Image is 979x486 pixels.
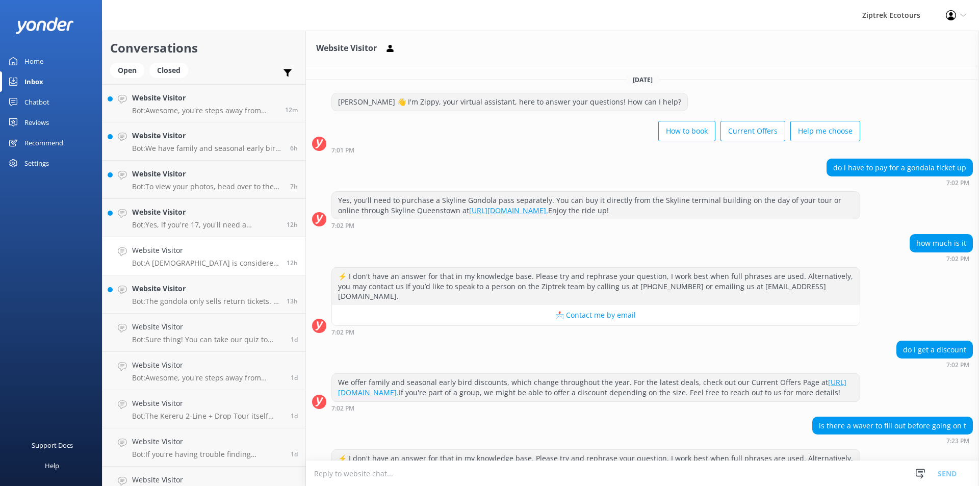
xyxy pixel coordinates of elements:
div: Open [110,63,144,78]
h4: Website Visitor [132,245,279,256]
a: [URL][DOMAIN_NAME]. [338,377,846,397]
div: Oct 10 2025 07:02pm (UTC +13:00) Pacific/Auckland [331,222,860,229]
div: Oct 10 2025 07:02pm (UTC +13:00) Pacific/Auckland [331,404,860,412]
span: Oct 09 2025 07:04pm (UTC +13:00) Pacific/Auckland [291,450,298,458]
h4: Website Visitor [132,398,283,409]
button: Help me choose [790,121,860,141]
span: Oct 10 2025 07:05pm (UTC +13:00) Pacific/Auckland [287,297,298,305]
strong: 7:02 PM [946,256,969,262]
span: Oct 10 2025 06:50am (UTC +13:00) Pacific/Auckland [291,373,298,382]
div: is there a waver to fill out before going on t [813,417,972,434]
img: yonder-white-logo.png [15,17,74,34]
div: ⚡ I don't have an answer for that in my knowledge base. Please try and rephrase your question, I ... [332,268,860,305]
h3: Website Visitor [316,42,377,55]
div: Yes, you'll need to purchase a Skyline Gondola pass separately. You can buy it directly from the ... [332,192,860,219]
button: 📩 Contact me by email [332,305,860,325]
h4: Website Visitor [132,474,283,485]
a: Website VisitorBot:Awesome, you're steps away from ziplining! It's easiest to check live availabi... [102,84,305,122]
p: Bot: We have family and seasonal early bird discounts available. These offers change throughout t... [132,144,282,153]
button: Current Offers [720,121,785,141]
a: Website VisitorBot:If you're having trouble finding availability online, please reach out to our ... [102,428,305,467]
a: Open [110,64,149,75]
span: [DATE] [627,75,659,84]
a: Website VisitorBot:A [DEMOGRAPHIC_DATA] is considered an adult for our tours. Enjoy your ziplinin... [102,237,305,275]
div: do i get a discount [897,341,972,359]
div: Oct 10 2025 07:02pm (UTC +13:00) Pacific/Auckland [827,179,973,186]
span: Oct 11 2025 08:10am (UTC +13:00) Pacific/Auckland [285,106,298,114]
h4: Website Visitor [132,130,282,141]
p: Bot: Sure thing! You can take our quiz to help choose the best zipline adventure for you at [URL]... [132,335,283,344]
strong: 7:02 PM [331,329,354,336]
div: Oct 10 2025 07:02pm (UTC +13:00) Pacific/Auckland [896,361,973,368]
h4: Website Visitor [132,168,282,180]
h4: Website Visitor [132,436,283,447]
h4: Website Visitor [132,92,277,104]
div: Closed [149,63,188,78]
div: Oct 10 2025 07:02pm (UTC +13:00) Pacific/Auckland [910,255,973,262]
div: Recommend [24,133,63,153]
div: Settings [24,153,49,173]
p: Bot: Yes, if you're 17, you'll need a guardian to sign your Participant Consent Form. You can fin... [132,220,279,229]
p: Bot: To view your photos, head over to the My Photos Page on our website and select the exact dat... [132,182,282,191]
a: Website VisitorBot:Sure thing! You can take our quiz to help choose the best zipline adventure fo... [102,314,305,352]
div: Oct 10 2025 07:02pm (UTC +13:00) Pacific/Auckland [331,328,860,336]
a: Website VisitorBot:The Kereru 2-Line + Drop Tour itself lasts about 45 minutes to 1 hour, includi... [102,390,305,428]
p: Bot: A [DEMOGRAPHIC_DATA] is considered an adult for our tours. Enjoy your ziplining adventure! [132,259,279,268]
div: how much is it [910,235,972,252]
span: Oct 09 2025 10:43pm (UTC +13:00) Pacific/Auckland [291,412,298,420]
h4: Website Visitor [132,207,279,218]
strong: 7:02 PM [331,405,354,412]
h4: Website Visitor [132,360,283,371]
strong: 7:02 PM [946,362,969,368]
p: Bot: The Kereru 2-Line + Drop Tour itself lasts about 45 minutes to 1 hour, including the ziplini... [132,412,283,421]
div: Help [45,455,59,476]
span: Oct 10 2025 07:27pm (UTC +13:00) Pacific/Auckland [287,220,298,229]
strong: 7:23 PM [946,438,969,444]
strong: 7:02 PM [946,180,969,186]
h4: Website Visitor [132,321,283,332]
div: Inbox [24,71,43,92]
a: Website VisitorBot:Awesome, you're steps away from ziplining! It's easiest to book your zipline e... [102,352,305,390]
button: How to book [658,121,715,141]
div: Oct 10 2025 07:23pm (UTC +13:00) Pacific/Auckland [812,437,973,444]
a: Website VisitorBot:The gondola only sells return tickets. If you're on the Kea 6-Line Tour, you w... [102,275,305,314]
span: Oct 11 2025 02:09am (UTC +13:00) Pacific/Auckland [290,144,298,152]
strong: 7:02 PM [331,223,354,229]
h4: Website Visitor [132,283,279,294]
span: Oct 10 2025 07:52am (UTC +13:00) Pacific/Auckland [291,335,298,344]
div: Oct 10 2025 07:01pm (UTC +13:00) Pacific/Auckland [331,146,860,154]
p: Bot: Awesome, you're steps away from ziplining! It's easiest to book your zipline experience onli... [132,373,283,382]
span: Oct 11 2025 01:19am (UTC +13:00) Pacific/Auckland [290,182,298,191]
div: Support Docs [32,435,73,455]
a: Closed [149,64,193,75]
h2: Conversations [110,38,298,58]
strong: 7:01 PM [331,147,354,154]
p: Bot: If you're having trouble finding availability online, please reach out to our friendly Guest... [132,450,283,459]
div: Chatbot [24,92,49,112]
div: We offer family and seasonal early bird discounts, which change throughout the year. For the late... [332,374,860,401]
span: Oct 10 2025 07:26pm (UTC +13:00) Pacific/Auckland [287,259,298,267]
div: [PERSON_NAME] 👋 I'm Zippy, your virtual assistant, here to answer your questions! How can I help? [332,93,687,111]
a: Website VisitorBot:We have family and seasonal early bird discounts available. These offers chang... [102,122,305,161]
a: Website VisitorBot:Yes, if you're 17, you'll need a guardian to sign your Participant Consent For... [102,199,305,237]
p: Bot: Awesome, you're steps away from ziplining! It's easiest to check live availability and book ... [132,106,277,115]
p: Bot: The gondola only sells return tickets. If you're on the Kea 6-Line Tour, you won't use the r... [132,297,279,306]
div: Reviews [24,112,49,133]
div: do i have to pay for a gondala ticket up [827,159,972,176]
div: Home [24,51,43,71]
a: [URL][DOMAIN_NAME]. [469,206,548,215]
a: Website VisitorBot:To view your photos, head over to the My Photos Page on our website and select... [102,161,305,199]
